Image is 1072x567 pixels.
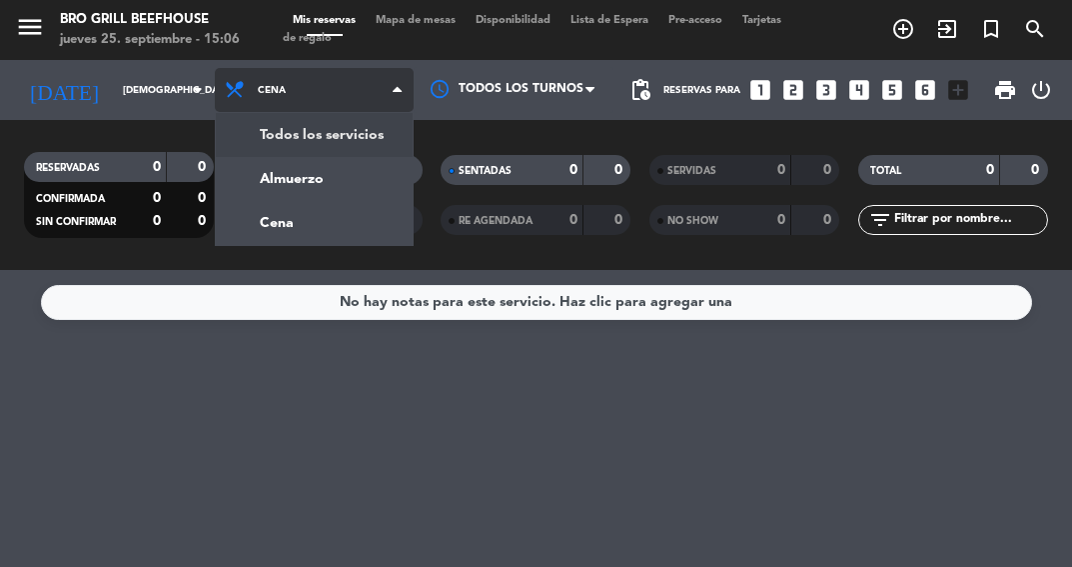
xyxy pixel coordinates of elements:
i: filter_list [868,208,892,232]
i: add_circle_outline [891,17,915,41]
i: turned_in_not [979,17,1003,41]
strong: 0 [153,214,161,228]
button: menu [15,12,45,49]
strong: 0 [823,213,835,227]
strong: 0 [153,191,161,205]
i: looks_5 [879,77,905,103]
a: Almuerzo [216,157,413,201]
span: Lista de Espera [560,15,658,26]
strong: 0 [569,213,577,227]
strong: 0 [614,213,626,227]
i: looks_3 [813,77,839,103]
div: jueves 25. septiembre - 15:06 [60,30,240,50]
strong: 0 [153,160,161,174]
input: Filtrar por nombre... [892,209,1047,231]
i: looks_two [780,77,806,103]
strong: 0 [198,191,210,205]
strong: 0 [198,160,210,174]
i: [DATE] [15,69,113,110]
i: looks_one [747,77,773,103]
span: Pre-acceso [658,15,732,26]
i: power_settings_new [1029,78,1053,102]
div: No hay notas para este servicio. Haz clic para agregar una [340,291,732,314]
span: Reservas para [663,85,740,96]
i: arrow_drop_down [186,78,210,102]
a: Cena [216,201,413,245]
span: RESERVADAS [36,163,100,173]
strong: 0 [777,213,785,227]
strong: 0 [614,163,626,177]
strong: 0 [777,163,785,177]
i: search [1023,17,1047,41]
span: SENTADAS [459,166,512,176]
strong: 0 [1031,163,1043,177]
strong: 0 [569,163,577,177]
span: Mis reservas [283,15,366,26]
a: Todos los servicios [216,113,413,157]
i: exit_to_app [935,17,959,41]
span: pending_actions [628,78,652,102]
i: looks_6 [912,77,938,103]
i: add_box [945,77,971,103]
span: Mapa de mesas [366,15,466,26]
span: NO SHOW [667,216,718,226]
span: RE AGENDADA [459,216,533,226]
span: print [993,78,1017,102]
div: LOG OUT [1025,60,1057,120]
strong: 0 [986,163,994,177]
span: Disponibilidad [466,15,560,26]
div: Bro Grill Beefhouse [60,10,240,30]
span: SIN CONFIRMAR [36,217,116,227]
strong: 0 [823,163,835,177]
i: menu [15,12,45,42]
span: CONFIRMADA [36,194,105,204]
i: looks_4 [846,77,872,103]
strong: 0 [198,214,210,228]
span: TOTAL [870,166,901,176]
span: Cena [258,85,286,96]
span: SERVIDAS [667,166,716,176]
